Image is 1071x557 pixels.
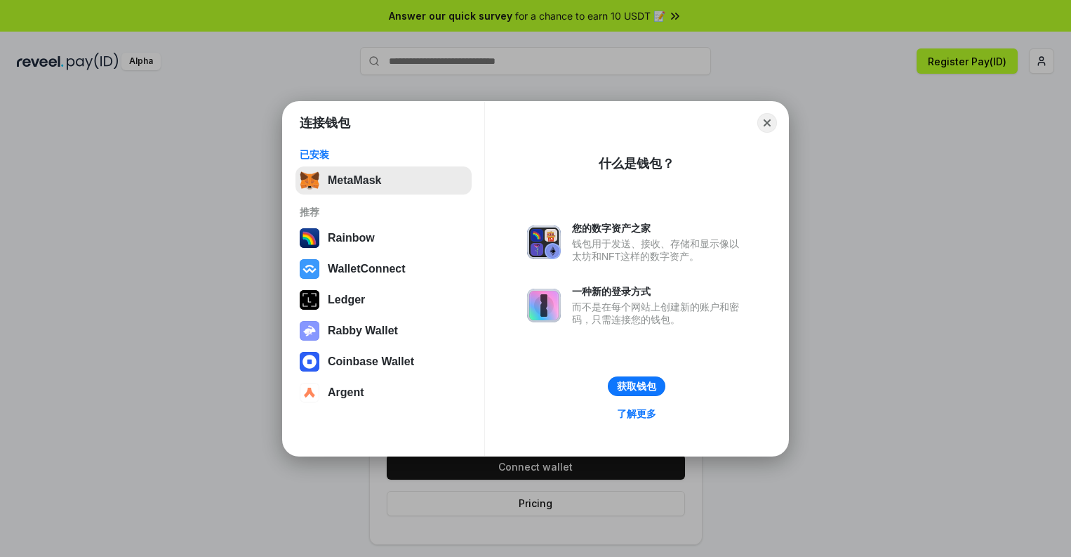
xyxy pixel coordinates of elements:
h1: 连接钱包 [300,114,350,131]
button: 获取钱包 [608,376,665,396]
button: Coinbase Wallet [295,348,472,376]
button: Close [757,113,777,133]
div: 获取钱包 [617,380,656,393]
div: Coinbase Wallet [328,355,414,368]
button: Ledger [295,286,472,314]
img: svg+xml,%3Csvg%20width%3D%2228%22%20height%3D%2228%22%20viewBox%3D%220%200%2028%2028%22%20fill%3D... [300,383,319,402]
div: 而不是在每个网站上创建新的账户和密码，只需连接您的钱包。 [572,301,746,326]
div: 钱包用于发送、接收、存储和显示像以太坊和NFT这样的数字资产。 [572,237,746,263]
img: svg+xml,%3Csvg%20width%3D%2228%22%20height%3D%2228%22%20viewBox%3D%220%200%2028%2028%22%20fill%3D... [300,352,319,372]
img: svg+xml,%3Csvg%20width%3D%2228%22%20height%3D%2228%22%20viewBox%3D%220%200%2028%2028%22%20fill%3D... [300,259,319,279]
div: MetaMask [328,174,381,187]
button: WalletConnect [295,255,472,283]
div: 您的数字资产之家 [572,222,746,235]
div: 了解更多 [617,407,656,420]
button: MetaMask [295,166,472,195]
div: Ledger [328,294,365,306]
div: WalletConnect [328,263,406,275]
div: Rainbow [328,232,375,244]
img: svg+xml,%3Csvg%20width%3D%22120%22%20height%3D%22120%22%20viewBox%3D%220%200%20120%20120%22%20fil... [300,228,319,248]
div: 推荐 [300,206,467,218]
div: 一种新的登录方式 [572,285,746,298]
div: Argent [328,386,364,399]
img: svg+xml,%3Csvg%20xmlns%3D%22http%3A%2F%2Fwww.w3.org%2F2000%2Fsvg%22%20fill%3D%22none%22%20viewBox... [300,321,319,341]
img: svg+xml,%3Csvg%20fill%3D%22none%22%20height%3D%2233%22%20viewBox%3D%220%200%2035%2033%22%20width%... [300,171,319,190]
button: Rabby Wallet [295,317,472,345]
button: Rainbow [295,224,472,252]
img: svg+xml,%3Csvg%20xmlns%3D%22http%3A%2F%2Fwww.w3.org%2F2000%2Fsvg%22%20fill%3D%22none%22%20viewBox... [527,289,561,322]
div: 已安装 [300,148,467,161]
a: 了解更多 [608,405,665,423]
img: svg+xml,%3Csvg%20xmlns%3D%22http%3A%2F%2Fwww.w3.org%2F2000%2Fsvg%22%20fill%3D%22none%22%20viewBox... [527,225,561,259]
button: Argent [295,379,472,407]
div: 什么是钱包？ [599,155,674,172]
div: Rabby Wallet [328,325,398,337]
img: svg+xml,%3Csvg%20xmlns%3D%22http%3A%2F%2Fwww.w3.org%2F2000%2Fsvg%22%20width%3D%2228%22%20height%3... [300,290,319,310]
